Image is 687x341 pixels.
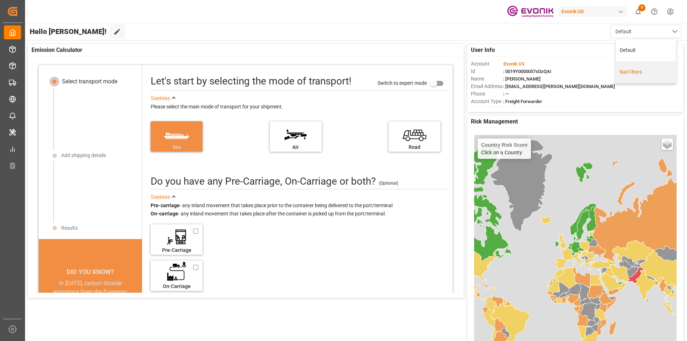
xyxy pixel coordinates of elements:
[31,46,82,54] span: Emission Calculator
[273,143,318,151] div: Air
[471,60,503,68] span: Account
[154,283,199,290] div: On-Carriage
[630,4,646,20] button: show 9 new notifications
[638,4,645,11] span: 9
[471,46,495,54] span: User Info
[193,264,198,271] input: On-Carriage
[151,74,351,89] div: Let's start by selecting the mode of transport!
[503,91,509,97] span: : —
[193,228,198,234] input: Pre-Carriage
[503,99,542,104] span: : Freight Forwarder
[151,193,170,201] div: See less
[646,4,662,20] button: Help Center
[471,117,518,126] span: Risk Management
[154,143,199,151] div: Sea
[662,138,673,150] a: Layers
[471,75,503,83] span: Name
[61,152,106,159] div: Add shipping details
[151,174,376,189] div: Do you have any Pre-Carriage, On-Carriage or both? (optional)
[62,77,117,86] div: Select transport mode
[471,83,503,90] span: Email Address
[610,25,682,38] button: close menu
[620,47,672,54] div: Default
[481,142,528,155] div: Click on a Country
[47,279,133,313] div: In [DATE], carbon dioxide emissions from the European Union's transport sector reached 982 millio...
[30,25,107,38] span: Hello [PERSON_NAME]!
[132,279,142,322] button: next slide / item
[507,5,554,18] img: Evonik-brand-mark-Deep-Purple-RGB.jpeg_1700498283.jpeg
[503,61,525,67] span: :
[503,84,615,89] span: : [EMAIL_ADDRESS][PERSON_NAME][DOMAIN_NAME]
[151,201,448,219] div: - any inland movement that takes place prior to the container being delivered to the port/termina...
[61,224,78,232] div: Results
[392,143,437,151] div: Road
[503,69,551,74] span: : 0019Y0000057sDzQAI
[620,68,672,76] div: Nal Filters
[559,6,627,17] div: Evonik US
[151,103,448,111] div: Please select the main mode of transport for your shipment.
[377,80,427,86] span: Switch to expert mode
[504,61,525,67] span: Evonik US
[559,5,630,18] button: Evonik US
[151,94,170,103] div: See less
[39,264,142,279] div: DID YOU KNOW?
[379,180,398,186] div: (Optional)
[151,211,178,216] strong: On-carriage
[39,279,49,322] button: previous slide / item
[503,76,541,82] span: : [PERSON_NAME]
[481,142,528,148] h4: Country Risk Score
[471,98,503,105] span: Account Type
[154,247,199,254] div: Pre-Carriage
[615,28,632,35] span: Default
[471,90,503,98] span: Phone
[471,68,503,75] span: Id
[151,203,180,208] strong: Pre-carriage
